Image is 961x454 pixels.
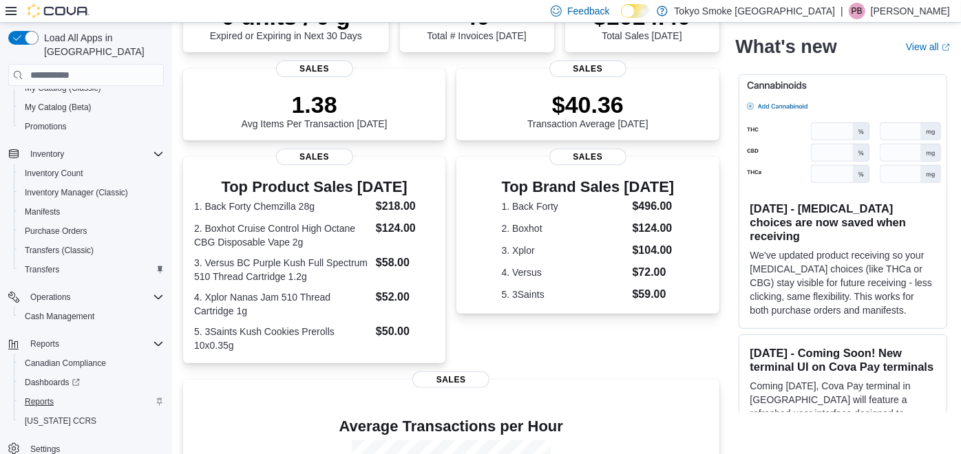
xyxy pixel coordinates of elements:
[549,149,626,165] span: Sales
[633,264,675,281] dd: $72.00
[19,223,93,239] a: Purchase Orders
[736,36,837,58] h2: What's new
[19,184,164,201] span: Inventory Manager (Classic)
[19,242,99,259] a: Transfers (Classic)
[502,199,627,213] dt: 1. Back Forty
[19,393,59,410] a: Reports
[19,99,164,116] span: My Catalog (Beta)
[942,43,950,52] svg: External link
[633,242,675,259] dd: $104.00
[502,221,627,235] dt: 2. Boxhot
[3,334,169,354] button: Reports
[14,392,169,411] button: Reports
[194,199,370,213] dt: 1. Back Forty Chemzilla 28g
[25,311,94,322] span: Cash Management
[25,168,83,179] span: Inventory Count
[194,221,370,249] dt: 2. Boxhot Cruise Control High Octane CBG Disposable Vape 2g
[549,61,626,77] span: Sales
[750,379,936,448] p: Coming [DATE], Cova Pay terminal in [GEOGRAPHIC_DATA] will feature a refreshed user interface des...
[19,242,164,259] span: Transfers (Classic)
[376,255,434,271] dd: $58.00
[567,4,609,18] span: Feedback
[25,146,164,162] span: Inventory
[25,289,164,305] span: Operations
[871,3,950,19] p: [PERSON_NAME]
[19,261,164,278] span: Transfers
[14,307,169,326] button: Cash Management
[14,98,169,117] button: My Catalog (Beta)
[502,266,627,279] dt: 4. Versus
[25,396,54,407] span: Reports
[14,411,169,431] button: [US_STATE] CCRS
[750,248,936,317] p: We've updated product receiving so your [MEDICAL_DATA] choices (like THCa or CBG) stay visible fo...
[19,355,164,371] span: Canadian Compliance
[25,377,80,388] span: Dashboards
[502,179,675,195] h3: Top Brand Sales [DATE]
[502,244,627,257] dt: 3. Xplor
[14,221,169,241] button: Purchase Orders
[25,206,60,217] span: Manifests
[25,264,59,275] span: Transfers
[14,260,169,279] button: Transfers
[39,31,164,58] span: Load All Apps in [GEOGRAPHIC_DATA]
[19,118,164,135] span: Promotions
[19,165,164,182] span: Inventory Count
[25,146,70,162] button: Inventory
[14,117,169,136] button: Promotions
[19,413,164,429] span: Washington CCRS
[376,220,434,237] dd: $124.00
[19,99,97,116] a: My Catalog (Beta)
[14,183,169,202] button: Inventory Manager (Classic)
[25,289,76,305] button: Operations
[621,4,650,19] input: Dark Mode
[276,149,353,165] span: Sales
[30,149,64,160] span: Inventory
[19,308,100,325] a: Cash Management
[750,202,936,243] h3: [DATE] - [MEDICAL_DATA] choices are now saved when receiving
[3,144,169,164] button: Inventory
[25,187,128,198] span: Inventory Manager (Classic)
[14,354,169,373] button: Canadian Compliance
[19,308,164,325] span: Cash Management
[19,118,72,135] a: Promotions
[14,202,169,221] button: Manifests
[412,371,489,388] span: Sales
[242,91,388,118] p: 1.38
[194,256,370,283] dt: 3. Versus BC Purple Kush Full Spectrum 510 Thread Cartridge 1.2g
[30,292,71,303] span: Operations
[276,61,353,77] span: Sales
[19,355,112,371] a: Canadian Compliance
[849,3,865,19] div: Parker Bateman
[527,91,648,118] p: $40.36
[633,198,675,215] dd: $496.00
[14,241,169,260] button: Transfers (Classic)
[25,245,94,256] span: Transfers (Classic)
[3,288,169,307] button: Operations
[25,415,96,426] span: [US_STATE] CCRS
[19,223,164,239] span: Purchase Orders
[19,261,65,278] a: Transfers
[19,374,164,391] span: Dashboards
[194,325,370,352] dt: 5. 3Saints Kush Cookies Prerolls 10x0.35g
[14,164,169,183] button: Inventory Count
[502,288,627,301] dt: 5. 3Saints
[633,220,675,237] dd: $124.00
[19,393,164,410] span: Reports
[25,102,92,113] span: My Catalog (Beta)
[242,91,388,129] div: Avg Items Per Transaction [DATE]
[25,336,164,352] span: Reports
[19,204,164,220] span: Manifests
[194,290,370,318] dt: 4. Xplor Nanas Jam 510 Thread Cartridge 1g
[30,338,59,349] span: Reports
[19,184,134,201] a: Inventory Manager (Classic)
[376,323,434,340] dd: $50.00
[376,289,434,305] dd: $52.00
[527,91,648,129] div: Transaction Average [DATE]
[675,3,836,19] p: Tokyo Smoke [GEOGRAPHIC_DATA]
[19,204,65,220] a: Manifests
[25,121,67,132] span: Promotions
[25,336,65,352] button: Reports
[14,373,169,392] a: Dashboards
[841,3,843,19] p: |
